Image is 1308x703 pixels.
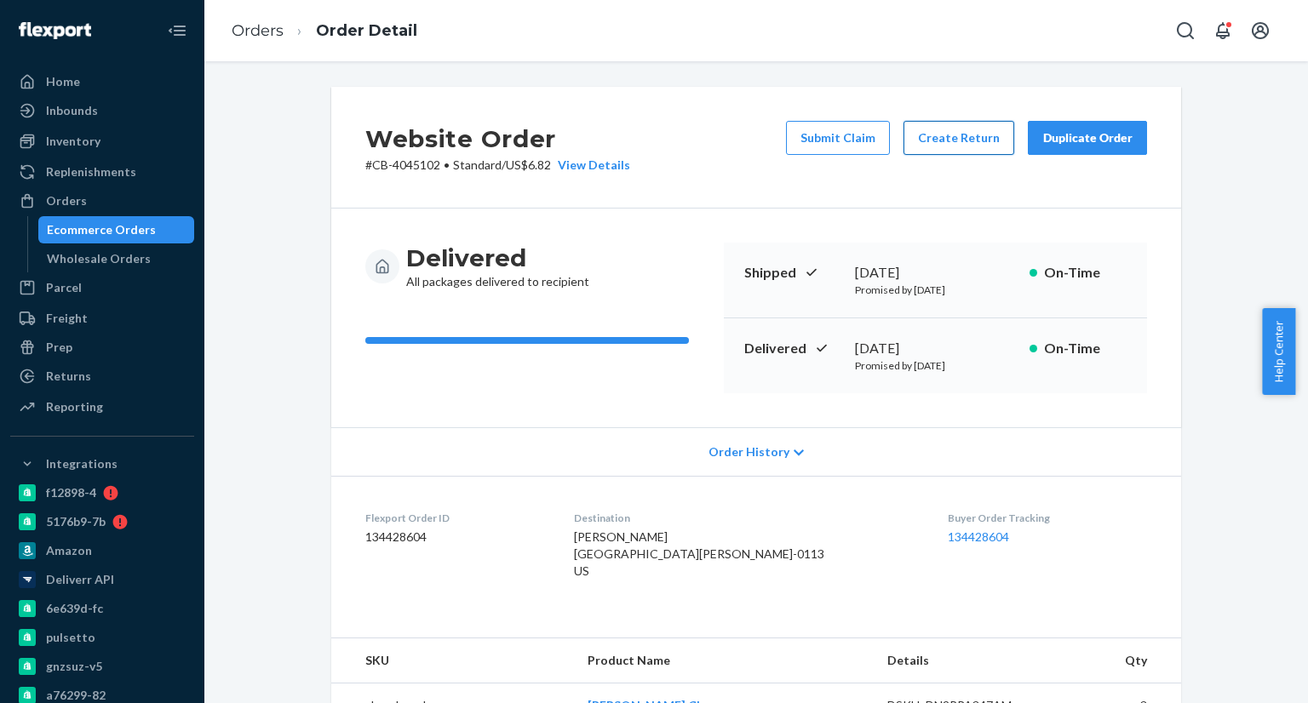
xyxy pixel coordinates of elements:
button: Duplicate Order [1028,121,1147,155]
a: gnzsuz-v5 [10,653,194,680]
p: Promised by [DATE] [855,358,1016,373]
p: Shipped [744,263,841,283]
div: Inventory [46,133,100,150]
th: Details [874,638,1061,683]
a: Order Detail [316,21,417,40]
a: 5176b9-7b [10,508,194,535]
span: Standard [453,157,502,172]
button: Open account menu [1243,14,1277,48]
div: Prep [46,339,72,356]
div: Ecommerce Orders [47,221,156,238]
div: Wholesale Orders [47,250,151,267]
a: Freight [10,305,194,332]
div: Parcel [46,279,82,296]
a: Prep [10,334,194,361]
button: Open Search Box [1168,14,1202,48]
div: Deliverr API [46,571,114,588]
div: [DATE] [855,339,1016,358]
div: 5176b9-7b [46,513,106,530]
h3: Delivered [406,243,589,273]
a: Returns [10,363,194,390]
a: Reporting [10,393,194,420]
a: Inventory [10,128,194,155]
div: Freight [46,310,88,327]
div: f12898-4 [46,484,96,501]
span: [PERSON_NAME] [GEOGRAPHIC_DATA][PERSON_NAME]-0113 US [574,529,824,578]
a: Orders [10,187,194,214]
div: Duplicate Order [1042,129,1133,146]
a: f12898-4 [10,479,194,506]
div: All packages delivered to recipient [406,243,589,290]
div: Returns [46,368,91,385]
button: Help Center [1262,308,1295,395]
a: 134428604 [948,529,1009,544]
div: pulsetto [46,629,95,646]
th: SKU [331,638,574,683]
button: View Details [551,157,630,174]
span: Order History [708,443,789,460]
div: Amazon [46,542,92,559]
a: pulsetto [10,624,194,651]
div: Reporting [46,398,103,415]
button: Close Navigation [160,14,194,48]
p: Promised by [DATE] [855,283,1016,297]
a: Ecommerce Orders [38,216,195,243]
a: Deliverr API [10,566,194,593]
ol: breadcrumbs [218,6,431,56]
dt: Destination [574,511,921,525]
a: Orders [232,21,284,40]
div: [DATE] [855,263,1016,283]
h2: Website Order [365,121,630,157]
div: Inbounds [46,102,98,119]
div: Orders [46,192,87,209]
button: Open notifications [1206,14,1240,48]
a: Amazon [10,537,194,564]
a: Inbounds [10,97,194,124]
p: On-Time [1044,339,1127,358]
p: On-Time [1044,263,1127,283]
span: • [444,157,450,172]
a: Replenishments [10,158,194,186]
div: Home [46,73,80,90]
dt: Flexport Order ID [365,511,547,525]
div: Replenishments [46,163,136,180]
img: Flexport logo [19,22,91,39]
dd: 134428604 [365,529,547,546]
button: Submit Claim [786,121,890,155]
div: gnzsuz-v5 [46,658,102,675]
div: Integrations [46,455,118,472]
th: Qty [1060,638,1181,683]
a: 6e639d-fc [10,595,194,622]
p: Delivered [744,339,841,358]
a: Wholesale Orders [38,245,195,272]
button: Create Return [904,121,1014,155]
dt: Buyer Order Tracking [948,511,1147,525]
div: 6e639d-fc [46,600,103,617]
p: # CB-4045102 / US$6.82 [365,157,630,174]
a: Parcel [10,274,194,301]
a: Home [10,68,194,95]
button: Integrations [10,450,194,477]
th: Product Name [574,638,873,683]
